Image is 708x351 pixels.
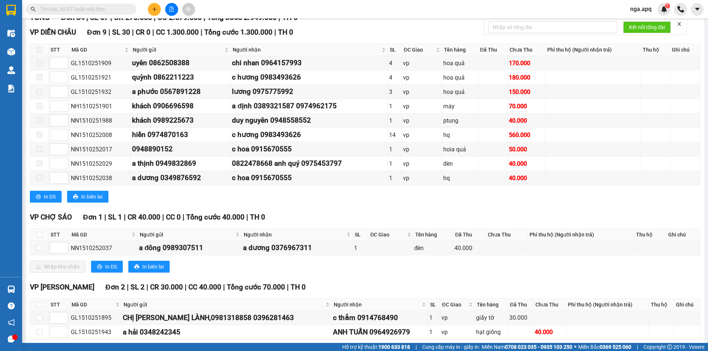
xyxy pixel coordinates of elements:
[429,313,439,322] div: 1
[232,172,386,183] div: c hoa 0915670555
[600,344,631,350] strong: 0369 525 060
[70,142,131,157] td: NN1510252017
[128,261,170,273] button: printerIn biên lai
[403,130,441,140] div: vp
[201,28,202,36] span: |
[232,101,386,112] div: a định 0389321587 0974962175
[333,312,427,323] div: c thắm 0914768490
[71,243,136,253] div: NN1510252037
[132,72,229,83] div: quỳnh 0862211223
[649,299,674,311] th: Thu hộ
[71,73,129,82] div: GL1510251921
[67,191,108,203] button: printerIn biên lai
[246,213,248,221] span: |
[70,99,131,113] td: NH1510251901
[70,311,122,325] td: GL1510251895
[482,343,572,351] span: Miền Nam
[528,229,634,241] th: Phí thu hộ (Người nhận trả)
[44,193,56,201] span: In DS
[8,319,15,326] span: notification
[31,7,36,12] span: search
[133,46,223,54] span: Người gửi
[244,231,345,239] span: Người nhận
[232,158,386,169] div: 0822478668 anh quý 0975453797
[667,344,672,350] span: copyright
[132,86,229,97] div: a phước 0567891228
[414,243,452,253] div: đèn
[389,159,400,168] div: 1
[83,213,103,221] span: Đơn 1
[156,28,199,36] span: CC 1.300.000
[132,144,229,155] div: 0948890152
[71,87,129,96] div: GL1510251932
[403,159,441,168] div: vp
[486,229,528,241] th: Chưa Thu
[49,299,70,311] th: STT
[453,229,486,241] th: Đã Thu
[165,3,178,16] button: file-add
[70,70,131,85] td: GL1510251921
[677,6,684,13] img: phone-icon
[30,283,94,291] span: VP [PERSON_NAME]
[73,194,78,200] span: printer
[443,59,477,68] div: hoa quả
[509,313,532,322] div: 30.000
[105,263,117,271] span: In DS
[403,116,441,125] div: vp
[188,283,221,291] span: CC 40.000
[566,299,649,311] th: Phí thu hộ (Người nhận trả)
[108,28,110,36] span: |
[413,229,454,241] th: Tên hàng
[403,59,441,68] div: vp
[70,85,131,99] td: GL1510251932
[291,283,306,291] span: TH 0
[36,194,41,200] span: printer
[97,264,102,270] span: printer
[232,72,386,83] div: c hương 0983493626
[185,283,187,291] span: |
[389,59,400,68] div: 4
[670,44,700,56] th: Ghi chú
[124,301,324,309] span: Người gửi
[641,44,670,56] th: Thu hộ
[441,313,473,322] div: vp
[87,28,107,36] span: Đơn 9
[128,213,160,221] span: CR 40.000
[389,116,400,125] div: 1
[454,243,485,253] div: 40.000
[233,46,380,54] span: Người nhận
[287,283,289,291] span: |
[127,283,129,291] span: |
[389,102,400,111] div: 1
[694,6,701,13] span: caret-down
[139,242,240,253] div: a đông 0989307511
[81,193,103,201] span: In biên lai
[148,3,161,16] button: plus
[578,343,631,351] span: Miền Bắc
[509,73,544,82] div: 180.000
[132,115,229,126] div: khách 0989225673
[243,242,351,253] div: a dương 0376967311
[403,145,441,154] div: vp
[443,145,477,154] div: hoia quả
[131,283,145,291] span: SL 2
[41,5,128,13] input: Tìm tên, số ĐT hoặc mã đơn
[661,6,667,13] img: icon-new-feature
[183,213,184,221] span: |
[71,102,129,111] div: NH1510251901
[443,73,477,82] div: hoa quả
[136,28,150,36] span: CR 0
[274,28,276,36] span: |
[403,102,441,111] div: vp
[403,173,441,183] div: vp
[7,48,15,56] img: warehouse-icon
[353,229,368,241] th: SL
[334,301,420,309] span: Người nhận
[624,4,657,14] span: nga.apq
[370,231,405,239] span: ĐC Giao
[182,3,195,16] button: aim
[232,129,386,140] div: c hương 0983493626
[70,325,122,340] td: GL1510251943
[71,313,120,322] div: GL1510251895
[342,343,410,351] span: Hỗ trợ kỹ thuật:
